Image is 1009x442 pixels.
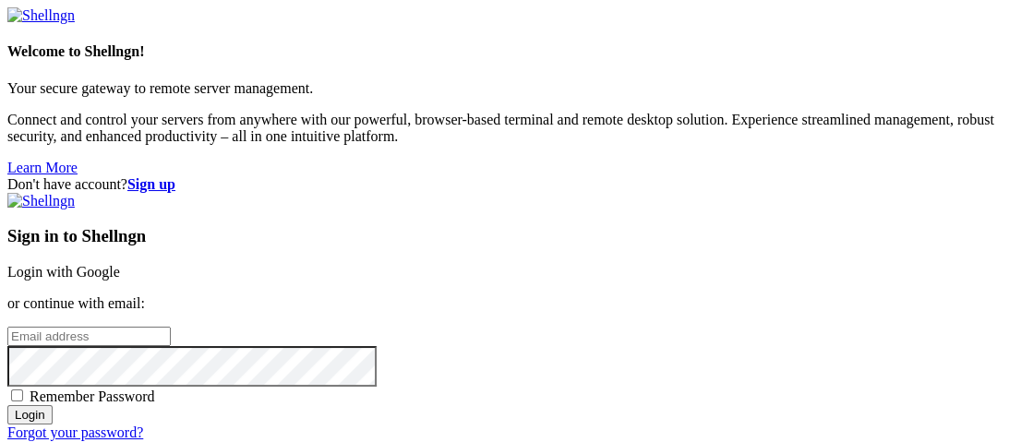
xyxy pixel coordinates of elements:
h3: Sign in to Shellngn [7,226,1002,246]
p: Connect and control your servers from anywhere with our powerful, browser-based terminal and remo... [7,112,1002,145]
img: Shellngn [7,7,75,24]
img: Shellngn [7,193,75,209]
a: Login with Google [7,264,120,280]
input: Login [7,405,53,424]
a: Learn More [7,160,78,175]
span: Remember Password [30,388,155,404]
input: Email address [7,327,171,346]
input: Remember Password [11,389,23,401]
p: Your secure gateway to remote server management. [7,80,1002,97]
div: Don't have account? [7,176,1002,193]
a: Forgot your password? [7,424,143,440]
p: or continue with email: [7,295,1002,312]
h4: Welcome to Shellngn! [7,43,1002,60]
a: Sign up [127,176,175,192]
